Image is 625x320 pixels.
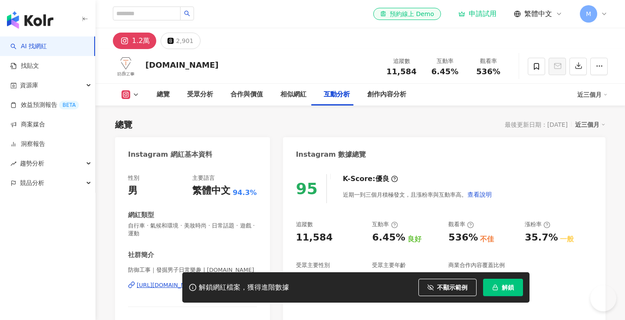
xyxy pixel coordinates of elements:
[385,57,418,66] div: 追蹤數
[458,10,497,18] a: 申請試用
[505,121,568,128] div: 最後更新日期：[DATE]
[20,76,38,95] span: 資源庫
[480,234,494,244] div: 不佳
[296,221,313,228] div: 追蹤數
[586,9,591,19] span: M
[296,272,315,285] div: 男性
[10,161,16,167] span: rise
[380,10,434,18] div: 預約線上 Demo
[128,222,257,238] span: 自行車 · 氣候和環境 · 美妝時尚 · 日常話題 · 遊戲 · 運動
[524,9,552,19] span: 繁體中文
[115,119,132,131] div: 總覽
[448,272,471,285] div: 30%
[448,261,505,269] div: 商業合作內容覆蓋比例
[20,154,44,173] span: 趨勢分析
[525,221,550,228] div: 漲粉率
[437,284,467,291] span: 不顯示範例
[132,35,150,47] div: 1.2萬
[10,120,45,129] a: 商案媒合
[192,174,215,182] div: 主要語言
[128,251,154,260] div: 社群簡介
[575,119,605,130] div: 近三個月
[343,174,398,184] div: K-Score :
[199,283,289,292] div: 解鎖網紅檔案，獲得進階數據
[324,89,350,100] div: 互動分析
[10,101,79,109] a: 效益預測報告BETA
[408,234,421,244] div: 良好
[128,266,257,274] span: 防御工事｜發掘男子日常樂趣 | [DOMAIN_NAME]
[157,89,170,100] div: 總覽
[373,8,441,20] a: 預約線上 Demo
[296,261,330,269] div: 受眾主要性別
[386,67,416,76] span: 11,584
[192,184,230,198] div: 繁體中文
[502,284,514,291] span: 解鎖
[418,279,477,296] button: 不顯示範例
[483,279,523,296] button: 解鎖
[161,33,200,49] button: 2,901
[233,188,257,198] span: 94.3%
[448,221,474,228] div: 觀看率
[113,33,156,49] button: 1.2萬
[372,272,415,285] div: 25-34 歲
[296,231,333,244] div: 11,584
[577,88,608,102] div: 近三個月
[128,184,138,198] div: 男
[296,180,318,198] div: 95
[187,89,213,100] div: 受眾分析
[296,150,366,159] div: Instagram 數據總覽
[280,89,306,100] div: 相似網紅
[128,150,212,159] div: Instagram 網紅基本資料
[145,59,219,70] div: [DOMAIN_NAME]
[448,231,478,244] div: 536%
[467,186,492,203] button: 查看說明
[230,89,263,100] div: 合作與價值
[372,221,398,228] div: 互動率
[560,234,574,244] div: 一般
[128,174,139,182] div: 性別
[476,67,500,76] span: 536%
[372,261,406,269] div: 受眾主要年齡
[128,211,154,220] div: 網紅類型
[7,11,53,29] img: logo
[343,186,492,203] div: 近期一到三個月積極發文，且漲粉率與互動率高。
[20,173,44,193] span: 競品分析
[113,53,139,79] img: KOL Avatar
[431,67,458,76] span: 6.45%
[367,89,406,100] div: 創作內容分析
[176,35,193,47] div: 2,901
[10,62,39,70] a: 找貼文
[428,57,461,66] div: 互動率
[472,57,505,66] div: 觀看率
[10,140,45,148] a: 洞察報告
[525,231,558,244] div: 35.7%
[184,10,190,16] span: search
[467,191,492,198] span: 查看說明
[10,42,47,51] a: searchAI 找網紅
[375,174,389,184] div: 優良
[372,231,405,244] div: 6.45%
